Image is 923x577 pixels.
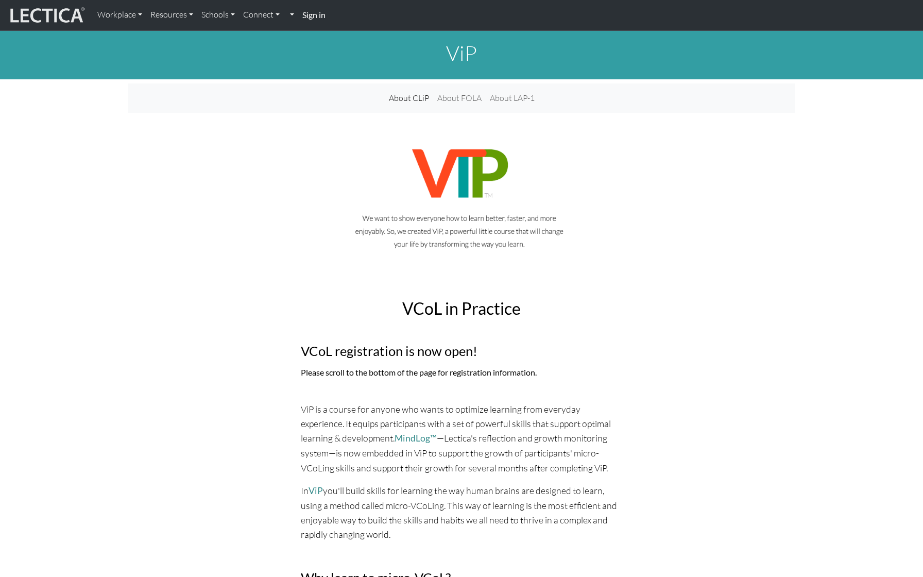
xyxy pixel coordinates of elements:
h3: VCoL registration is now open! [301,343,622,359]
a: Workplace [93,4,146,26]
h2: VCoL in Practice [301,299,622,318]
h1: ViP [128,41,795,65]
p: ViP is a course for anyone who wants to optimize learning from everyday experience. It equips par... [301,402,622,475]
a: MindLog™ [395,433,437,444]
p: In you'll build skills for learning the way human brains are designed to learn, using a method ca... [301,483,622,542]
a: Sign in [298,4,330,26]
img: lecticalive [8,6,85,25]
a: Resources [146,4,197,26]
img: Ad image [301,138,622,257]
a: ViP [309,485,323,496]
a: About CLiP [385,88,433,109]
h6: Please scroll to the bottom of the page for registration information. [301,367,622,377]
strong: Sign in [302,10,326,20]
a: Schools [197,4,239,26]
a: Connect [239,4,284,26]
a: About LAP-1 [486,88,539,109]
a: About FOLA [433,88,486,109]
